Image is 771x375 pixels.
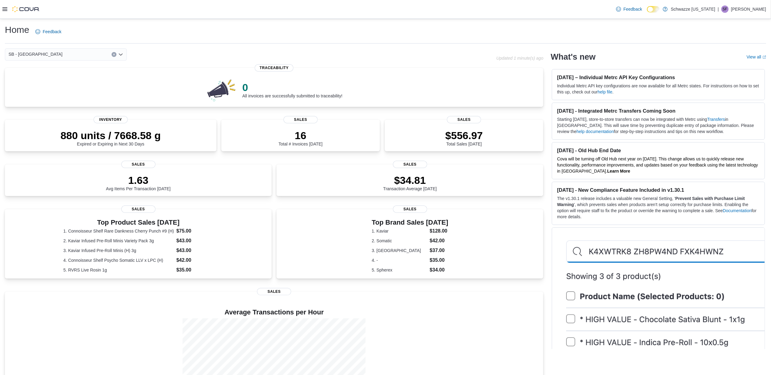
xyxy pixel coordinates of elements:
[5,24,29,36] h1: Home
[496,56,543,61] p: Updated 1 minute(s) ago
[60,129,161,146] div: Expired or Expiring in Next 30 Days
[747,54,766,59] a: View allExternal link
[112,52,116,57] button: Clear input
[176,227,213,235] dd: $75.00
[12,6,40,12] img: Cova
[557,83,760,95] p: Individual Metrc API key configurations are now available for all Metrc states. For instructions ...
[118,52,123,57] button: Open list of options
[557,196,745,207] strong: Prevent Sales with Purchase Limit Warning
[647,6,660,12] input: Dark Mode
[372,267,427,273] dt: 5. Spherex
[445,129,483,146] div: Total Sales [DATE]
[255,64,294,72] span: Traceability
[121,161,155,168] span: Sales
[718,5,719,13] p: |
[242,81,342,93] p: 0
[430,257,448,264] dd: $35.00
[557,116,760,135] p: Starting [DATE], store-to-store transfers can now be integrated with Metrc using in [GEOGRAPHIC_D...
[43,29,61,35] span: Feedback
[576,129,614,134] a: help documentation
[623,6,642,12] span: Feedback
[557,108,760,114] h3: [DATE] - Integrated Metrc Transfers Coming Soon
[106,174,171,191] div: Avg Items Per Transaction [DATE]
[721,5,729,13] div: Skyler Franke
[372,247,427,254] dt: 3. [GEOGRAPHIC_DATA]
[63,267,174,273] dt: 5. RVRS Live Rosin 1g
[430,237,448,244] dd: $42.00
[557,74,760,80] h3: [DATE] – Individual Metrc API Key Configurations
[9,51,62,58] span: SB - [GEOGRAPHIC_DATA]
[176,257,213,264] dd: $42.00
[731,5,766,13] p: [PERSON_NAME]
[614,3,644,15] a: Feedback
[63,257,174,263] dt: 4. Connoisseur Shelf Psycho Somatic LLV x LPC (H)
[94,116,128,123] span: Inventory
[372,238,427,244] dt: 2. Somatic
[607,169,630,173] a: Learn More
[121,205,155,213] span: Sales
[63,247,174,254] dt: 3. Kaviar Infused Pre-Roll Minis (H) 3g
[279,129,323,142] p: 16
[176,237,213,244] dd: $43.00
[598,89,612,94] a: help file
[372,257,427,263] dt: 4. -
[723,208,751,213] a: Documentation
[106,174,171,186] p: 1.63
[206,78,237,102] img: 0
[63,228,174,234] dt: 1. Connoisseur Shelf Rare Dankness Cherry Punch #9 (H)
[63,219,213,226] h3: Top Product Sales [DATE]
[447,116,481,123] span: Sales
[383,174,437,191] div: Transaction Average [DATE]
[445,129,483,142] p: $556.97
[10,309,538,316] h4: Average Transactions per Hour
[430,247,448,254] dd: $37.00
[551,52,595,62] h2: What's new
[430,266,448,274] dd: $34.00
[257,288,291,295] span: Sales
[383,174,437,186] p: $34.81
[557,156,758,173] span: Cova will be turning off Old Hub next year on [DATE]. This change allows us to quickly release ne...
[723,5,727,13] span: SF
[284,116,318,123] span: Sales
[707,117,725,122] a: Transfers
[176,266,213,274] dd: $35.00
[393,161,427,168] span: Sales
[372,228,427,234] dt: 1. Kaviar
[372,219,448,226] h3: Top Brand Sales [DATE]
[33,26,64,38] a: Feedback
[557,187,760,193] h3: [DATE] - New Compliance Feature Included in v1.30.1
[242,81,342,98] div: All invoices are successfully submitted to traceability!
[279,129,323,146] div: Total # Invoices [DATE]
[393,205,427,213] span: Sales
[63,238,174,244] dt: 2. Kaviar Infused Pre-Roll Minis Variety Pack 3g
[557,195,760,220] p: The v1.30.1 release includes a valuable new General Setting, ' ', which prevents sales when produ...
[60,129,161,142] p: 880 units / 7668.58 g
[557,147,760,153] h3: [DATE] - Old Hub End Date
[176,247,213,254] dd: $43.00
[430,227,448,235] dd: $128.00
[762,55,766,59] svg: External link
[671,5,715,13] p: Schwazze [US_STATE]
